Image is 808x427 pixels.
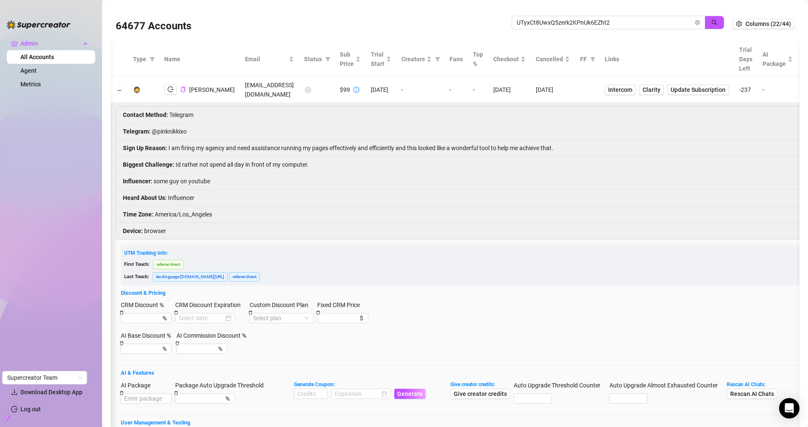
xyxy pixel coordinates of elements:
input: CRM Discount Expiration [179,313,224,323]
th: Cancelled [531,42,575,77]
span: ⚪ [304,86,311,93]
strong: Device : [123,228,143,234]
input: Package Auto Upgrade Threshold [179,394,224,403]
input: CRM Discount % [124,313,161,323]
span: delete [175,341,179,345]
label: AI Commission Discount % [176,331,252,340]
span: referrer : direct [229,272,260,282]
span: filter [324,53,332,65]
input: Expiration [335,389,380,399]
span: crown [11,40,18,47]
th: Checkout [488,42,531,77]
span: Rescan AI Chats [730,390,774,397]
div: $99 [340,85,350,94]
th: Creators [396,42,444,77]
span: build [4,415,10,421]
th: Email [240,42,299,77]
span: AI Package [762,50,786,68]
span: Type [133,54,146,64]
a: Intercom [605,85,636,95]
span: delete [174,391,178,395]
label: Fixed CRM Price [317,300,365,310]
span: search [711,20,717,26]
span: FF [580,54,587,64]
td: [DATE] [366,77,396,103]
span: Admin [20,37,81,50]
input: Auto Upgrade Threshold Counter [514,394,552,403]
span: delete [119,341,124,345]
button: logout [164,84,177,94]
strong: Telegram : [123,128,151,135]
span: filter [590,57,595,62]
span: Last Touch: [124,274,149,279]
span: Clarity [643,85,660,94]
strong: Heard About Us : [123,194,167,201]
span: logout [168,86,174,92]
button: Columns (22/44) [733,19,794,29]
button: Copy Account UID [180,86,186,93]
input: Search by UID / Name / Email / Creator Username [517,18,693,27]
th: Sub Price [335,42,366,77]
span: First Touch: [124,262,149,267]
td: [EMAIL_ADDRESS][DOMAIN_NAME] [240,77,299,103]
span: filter [325,57,330,62]
a: Clarity [639,85,664,95]
strong: Rescan AI Chats: [727,381,765,387]
span: Download Desktop App [20,389,83,396]
span: Columns (22/44) [745,20,791,27]
a: Log out [20,406,41,413]
td: - [444,77,468,103]
label: Package Auto Upgrade Threshold [175,381,269,390]
button: Generate [394,389,426,399]
th: Trial Days Left [734,42,757,77]
span: Status [304,54,322,64]
img: logo-BBDzfeDw.svg [7,20,71,29]
span: Cancelled [536,54,563,64]
span: delete [119,310,124,315]
span: info-circle [353,87,359,93]
strong: Contact Method : [123,111,168,118]
th: Fans [444,42,468,77]
span: Sub Price [340,50,354,68]
td: -237 [734,77,757,103]
span: download [11,389,18,396]
th: Top % [468,42,488,77]
strong: Give creator credits: [450,381,495,387]
span: filter [435,57,440,62]
span: Checkout [493,54,519,64]
span: UTM Tracking Info: [124,250,168,256]
td: - [468,77,488,103]
button: Give creator credits [450,389,510,399]
span: delete [248,310,253,315]
td: - [396,77,444,103]
input: AI Commission Discount % [180,344,216,353]
span: Email [245,54,287,64]
strong: Time Zone : [123,211,154,218]
span: close-circle [695,20,700,25]
span: [PERSON_NAME] [189,86,235,93]
div: 🧔 [133,85,140,94]
label: AI Package [121,381,156,390]
th: Name [159,42,240,77]
span: delete [316,310,320,315]
th: Trial Start [366,42,396,77]
span: copy [180,87,186,92]
strong: Sign Up Reason : [123,145,167,151]
input: Auto Upgrade Almost Exhausted Counter [610,394,647,403]
label: Auto Upgrade Threshold Counter [514,381,606,390]
span: Creators [401,54,425,64]
th: AI Package [757,42,798,77]
span: Give creator credits [454,390,507,397]
input: AI Package [121,393,172,404]
button: Update Subscription [667,85,729,95]
div: Open Intercom Messenger [779,398,799,418]
label: CRM Discount Expiration [175,300,246,310]
a: All Accounts [20,54,54,60]
th: Links [600,42,734,77]
input: Fixed CRM Price [321,313,358,323]
input: AI Base Discount % [124,344,161,353]
strong: Generate Coupon: [294,381,335,387]
span: delete [119,391,124,395]
span: filter [589,53,597,65]
button: Rescan AI Chats [727,389,777,399]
